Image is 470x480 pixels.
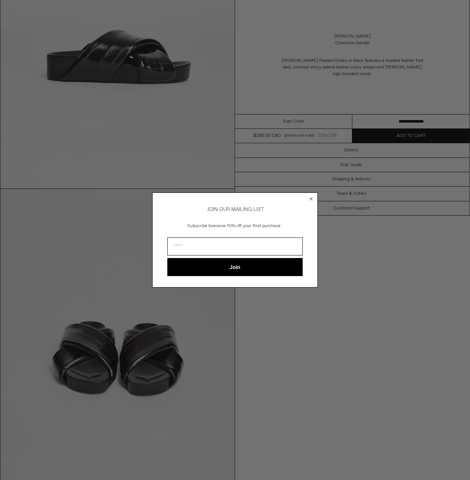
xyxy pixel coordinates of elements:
[188,223,212,229] span: Subscribe to
[307,195,315,202] button: Close dialog
[167,258,303,276] button: Join
[167,237,303,255] input: Email
[212,223,281,229] span: receive 10% off your first purchase
[206,206,264,213] span: JOIN OUR MAILING LIST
